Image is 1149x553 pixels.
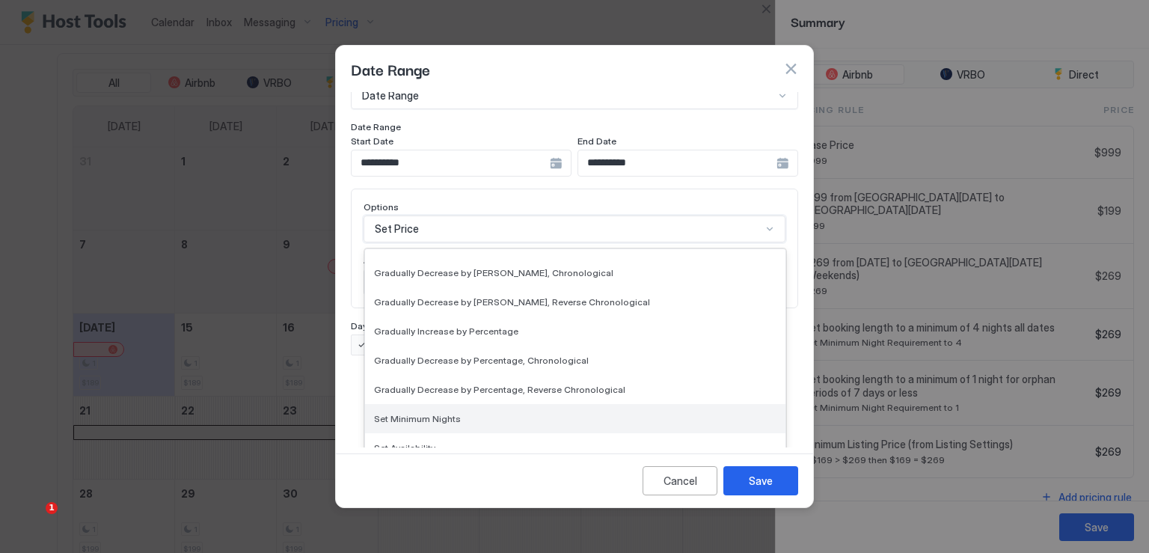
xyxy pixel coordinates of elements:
[351,320,423,332] span: Days of the week
[364,254,397,266] span: Amount
[374,326,518,337] span: Gradually Increase by Percentage
[364,201,399,213] span: Options
[15,502,51,538] iframe: Intercom live chat
[664,473,697,489] div: Cancel
[578,150,776,176] input: Input Field
[749,473,773,489] div: Save
[577,135,616,147] span: End Date
[374,355,589,366] span: Gradually Decrease by Percentage, Chronological
[374,296,650,308] span: Gradually Decrease by [PERSON_NAME], Reverse Chronological
[352,150,550,176] input: Input Field
[351,121,401,132] span: Date Range
[351,135,393,147] span: Start Date
[374,384,625,395] span: Gradually Decrease by Percentage, Reverse Chronological
[723,466,798,495] button: Save
[643,466,717,495] button: Cancel
[374,442,435,453] span: Set Availability
[375,222,419,236] span: Set Price
[362,89,419,103] span: Date Range
[374,267,613,278] span: Gradually Decrease by [PERSON_NAME], Chronological
[374,413,461,424] span: Set Minimum Nights
[351,58,430,80] span: Date Range
[46,502,58,514] span: 1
